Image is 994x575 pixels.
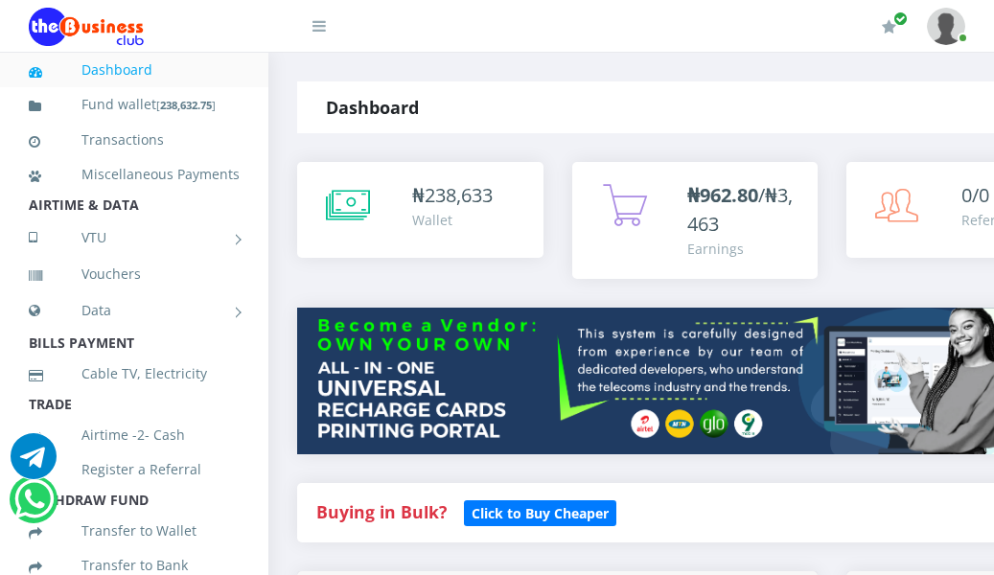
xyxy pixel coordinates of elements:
[464,500,616,523] a: Click to Buy Cheaper
[29,509,240,553] a: Transfer to Wallet
[29,352,240,396] a: Cable TV, Electricity
[29,252,240,296] a: Vouchers
[927,8,965,45] img: User
[29,48,240,92] a: Dashboard
[893,11,908,26] span: Renew/Upgrade Subscription
[687,182,793,237] span: /₦3,463
[687,239,799,259] div: Earnings
[29,413,240,457] a: Airtime -2- Cash
[572,162,819,279] a: ₦962.80/₦3,463 Earnings
[29,82,240,127] a: Fund wallet[238,632.75]
[29,8,144,46] img: Logo
[29,287,240,334] a: Data
[687,182,758,208] b: ₦962.80
[882,19,896,34] i: Renew/Upgrade Subscription
[961,182,989,208] span: 0/0
[156,98,216,112] small: [ ]
[29,214,240,262] a: VTU
[316,500,447,523] strong: Buying in Bulk?
[326,96,419,119] strong: Dashboard
[472,504,609,522] b: Click to Buy Cheaper
[412,210,493,230] div: Wallet
[29,118,240,162] a: Transactions
[11,448,57,479] a: Chat for support
[425,182,493,208] span: 238,633
[14,491,54,522] a: Chat for support
[412,181,493,210] div: ₦
[29,448,240,492] a: Register a Referral
[29,152,240,196] a: Miscellaneous Payments
[297,162,543,258] a: ₦238,633 Wallet
[160,98,212,112] b: 238,632.75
